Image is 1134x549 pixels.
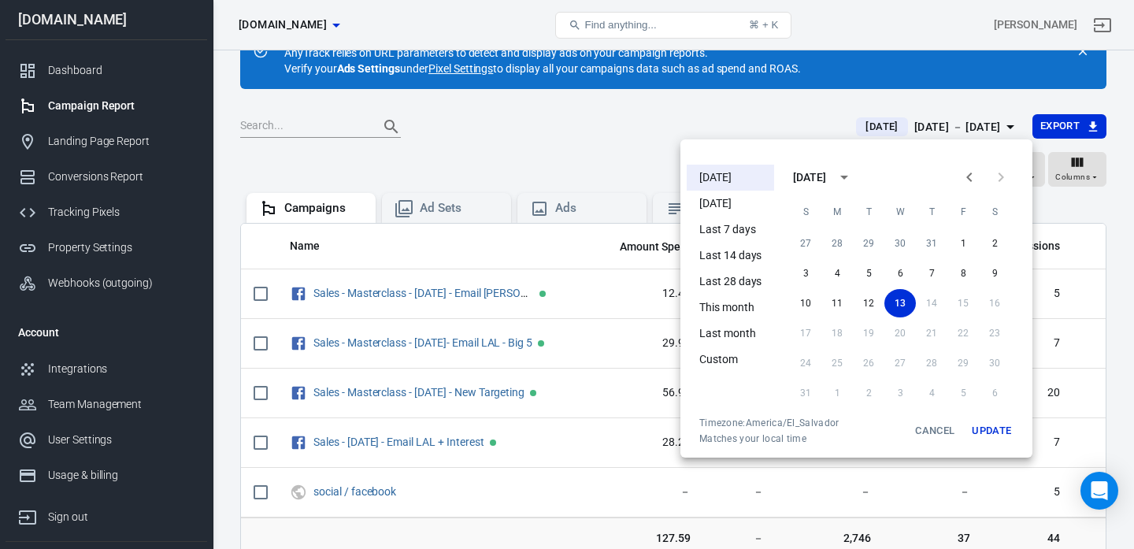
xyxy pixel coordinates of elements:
[831,164,858,191] button: calendar view is open, switch to year view
[41,41,173,54] div: Domain: [DOMAIN_NAME]
[25,25,38,38] img: logo_orange.svg
[853,229,884,258] button: 29
[823,196,851,228] span: Monday
[25,41,38,54] img: website_grey.svg
[1080,472,1118,510] div: Open Intercom Messenger
[886,196,914,228] span: Wednesday
[687,269,774,295] li: Last 28 days
[157,91,169,104] img: tab_keywords_by_traffic_grey.svg
[687,191,774,217] li: [DATE]
[910,417,960,445] button: Cancel
[853,259,884,287] button: 5
[790,229,821,258] button: 27
[966,417,1017,445] button: Update
[791,196,820,228] span: Sunday
[174,93,265,103] div: Keywords by Traffic
[687,347,774,373] li: Custom
[853,289,884,317] button: 12
[687,321,774,347] li: Last month
[687,165,774,191] li: [DATE]
[60,93,141,103] div: Domain Overview
[793,169,826,186] div: [DATE]
[979,259,1010,287] button: 9
[884,259,916,287] button: 6
[884,229,916,258] button: 30
[954,161,985,193] button: Previous month
[821,289,853,317] button: 11
[917,196,946,228] span: Thursday
[854,196,883,228] span: Tuesday
[821,229,853,258] button: 28
[687,243,774,269] li: Last 14 days
[44,25,77,38] div: v 4.0.25
[979,229,1010,258] button: 2
[687,217,774,243] li: Last 7 days
[687,295,774,321] li: This month
[790,259,821,287] button: 3
[699,432,839,445] span: Matches your local time
[947,259,979,287] button: 8
[916,259,947,287] button: 7
[980,196,1009,228] span: Saturday
[916,229,947,258] button: 31
[949,196,977,228] span: Friday
[884,289,916,317] button: 13
[947,229,979,258] button: 1
[43,91,55,104] img: tab_domain_overview_orange.svg
[699,417,839,429] div: Timezone: America/El_Salvador
[821,259,853,287] button: 4
[790,289,821,317] button: 10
